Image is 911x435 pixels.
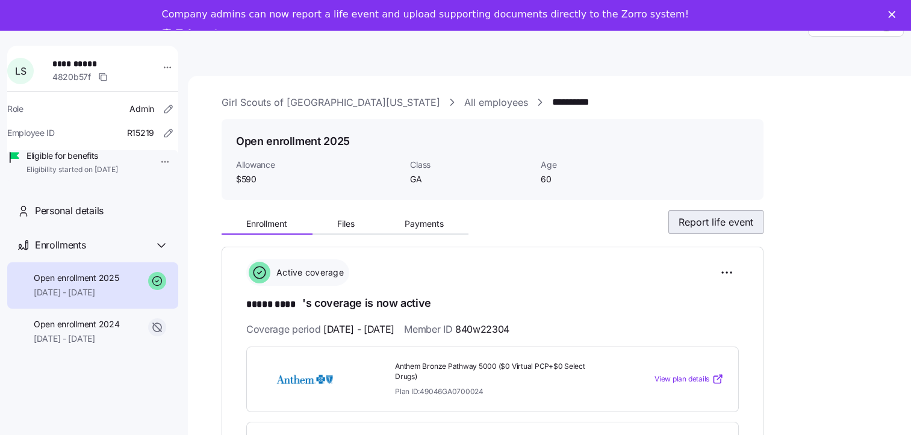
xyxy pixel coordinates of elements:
[34,286,119,298] span: [DATE] - [DATE]
[654,374,709,385] span: View plan details
[679,215,753,229] span: Report life event
[410,159,531,171] span: Class
[35,238,86,253] span: Enrollments
[162,8,689,20] div: Company admins can now report a life event and upload supporting documents directly to the Zorro ...
[162,28,237,41] a: Take a tour
[261,365,348,393] img: Anthem
[323,322,394,337] span: [DATE] - [DATE]
[405,220,444,228] span: Payments
[26,150,118,162] span: Eligible for benefits
[455,322,509,337] span: 840w22304
[541,159,662,171] span: Age
[246,322,394,337] span: Coverage period
[668,210,763,234] button: Report life event
[246,295,739,312] h1: 's coverage is now active
[541,173,662,185] span: 60
[246,220,287,228] span: Enrollment
[129,103,154,115] span: Admin
[337,220,355,228] span: Files
[395,386,483,396] span: Plan ID: 49046GA0700024
[7,103,23,115] span: Role
[35,203,104,218] span: Personal details
[34,333,119,345] span: [DATE] - [DATE]
[34,318,119,330] span: Open enrollment 2024
[888,11,900,18] div: Close
[26,165,118,175] span: Eligibility started on [DATE]
[395,362,606,382] span: Anthem Bronze Pathway 5000 ($0 Virtual PCP+$0 Select Drugs)
[236,159,400,171] span: Allowance
[236,134,350,149] h1: Open enrollment 2025
[52,71,91,83] span: 4820b57f
[464,95,528,110] a: All employees
[7,127,55,139] span: Employee ID
[127,127,154,139] span: R15219
[222,95,440,110] a: Girl Scouts of [GEOGRAPHIC_DATA][US_STATE]
[15,66,26,76] span: L S
[273,267,344,279] span: Active coverage
[404,322,509,337] span: Member ID
[654,373,724,385] a: View plan details
[410,173,531,185] span: GA
[236,173,400,185] span: $590
[34,272,119,284] span: Open enrollment 2025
